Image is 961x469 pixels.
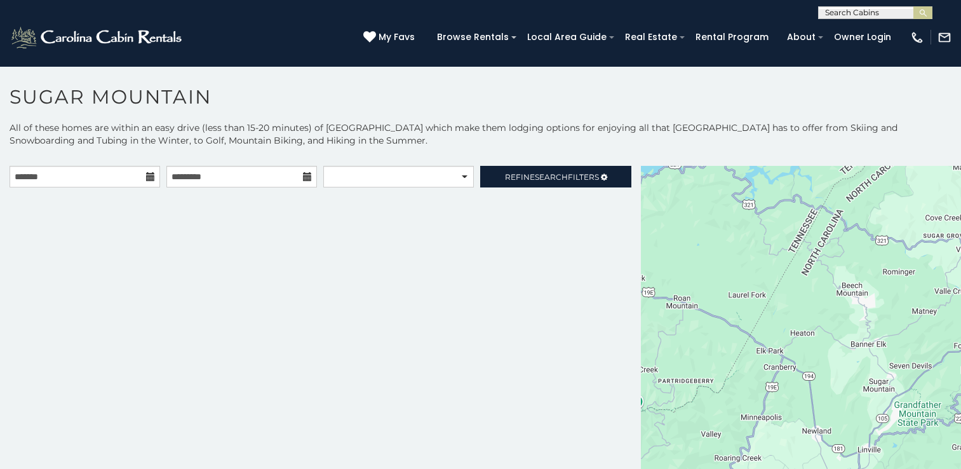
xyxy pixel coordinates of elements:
a: Local Area Guide [521,27,613,47]
a: Real Estate [619,27,683,47]
a: Rental Program [689,27,775,47]
span: My Favs [379,31,415,44]
span: Search [535,172,568,182]
span: Refine Filters [505,172,599,182]
a: RefineSearchFilters [480,166,631,187]
img: White-1-2.png [10,25,185,50]
a: About [781,27,822,47]
img: phone-regular-white.png [910,31,924,44]
img: mail-regular-white.png [937,31,951,44]
a: My Favs [363,31,418,44]
a: Owner Login [828,27,897,47]
a: Browse Rentals [431,27,515,47]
